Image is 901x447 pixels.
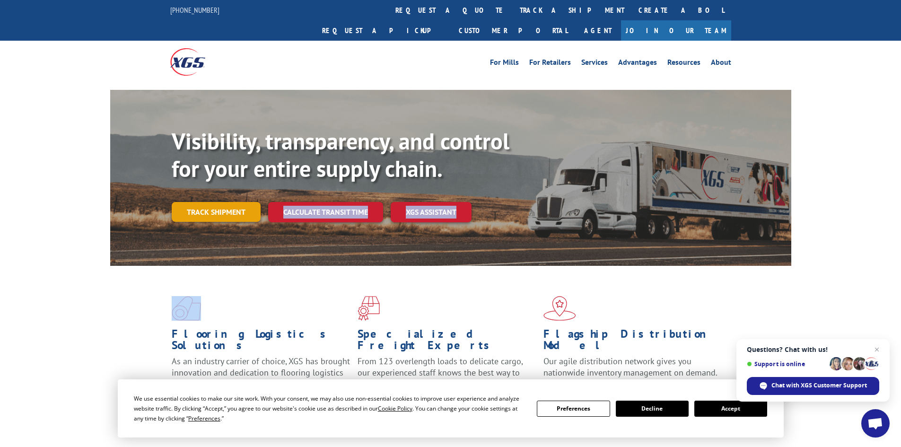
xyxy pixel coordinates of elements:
a: Advantages [618,59,657,69]
img: xgs-icon-flagship-distribution-model-red [543,296,576,321]
span: Chat with XGS Customer Support [771,381,867,390]
a: For Retailers [529,59,571,69]
a: Calculate transit time [268,202,383,222]
a: Track shipment [172,202,261,222]
button: Decline [616,401,689,417]
img: xgs-icon-total-supply-chain-intelligence-red [172,296,201,321]
img: xgs-icon-focused-on-flooring-red [358,296,380,321]
span: Our agile distribution network gives you nationwide inventory management on demand. [543,356,717,378]
div: We use essential cookies to make our site work. With your consent, we may also use non-essential ... [134,394,525,423]
div: Cookie Consent Prompt [118,379,784,438]
h1: Specialized Freight Experts [358,328,536,356]
span: As an industry carrier of choice, XGS has brought innovation and dedication to flooring logistics... [172,356,350,389]
a: For Mills [490,59,519,69]
span: Cookie Policy [378,404,412,412]
span: Questions? Chat with us! [747,346,879,353]
a: Agent [575,20,621,41]
button: Accept [694,401,767,417]
p: From 123 overlength loads to delicate cargo, our experienced staff knows the best way to move you... [358,356,536,398]
span: Chat with XGS Customer Support [747,377,879,395]
a: Request a pickup [315,20,452,41]
a: Join Our Team [621,20,731,41]
a: [PHONE_NUMBER] [170,5,219,15]
button: Preferences [537,401,610,417]
a: XGS ASSISTANT [391,202,472,222]
a: Customer Portal [452,20,575,41]
a: Resources [667,59,700,69]
b: Visibility, transparency, and control for your entire supply chain. [172,126,509,183]
span: Preferences [188,414,220,422]
a: Open chat [861,409,890,438]
a: Services [581,59,608,69]
a: About [711,59,731,69]
span: Support is online [747,360,826,368]
h1: Flooring Logistics Solutions [172,328,350,356]
h1: Flagship Distribution Model [543,328,722,356]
